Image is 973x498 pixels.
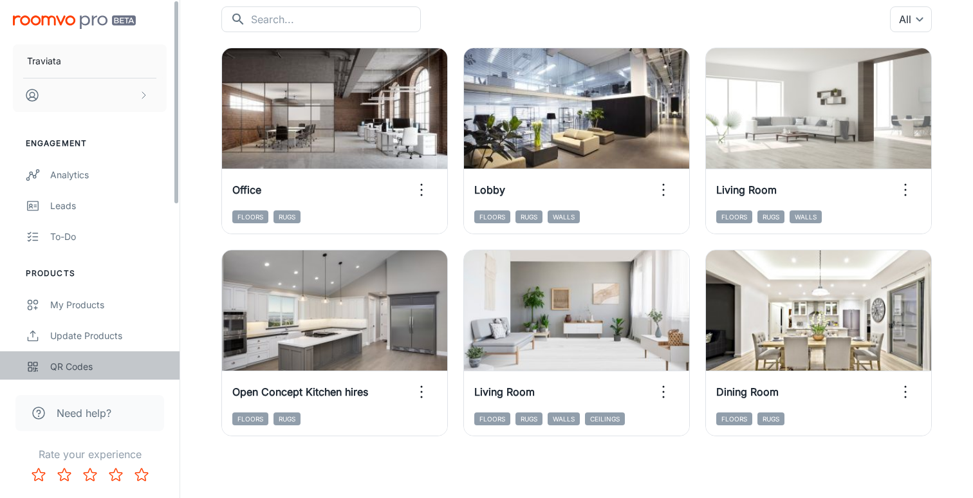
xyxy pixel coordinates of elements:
[515,210,542,223] span: Rugs
[50,360,167,374] div: QR Codes
[548,412,580,425] span: Walls
[232,182,261,198] h6: Office
[757,412,784,425] span: Rugs
[57,405,111,421] span: Need help?
[10,447,169,462] p: Rate your experience
[585,412,625,425] span: Ceilings
[27,54,61,68] p: Traviata
[273,412,301,425] span: Rugs
[716,210,752,223] span: Floors
[790,210,822,223] span: Walls
[50,168,167,182] div: Analytics
[716,412,752,425] span: Floors
[26,462,51,488] button: Rate 1 star
[232,412,268,425] span: Floors
[474,384,535,400] h6: Living Room
[251,6,421,32] input: Search...
[716,384,779,400] h6: Dining Room
[103,462,129,488] button: Rate 4 star
[515,412,542,425] span: Rugs
[13,15,136,29] img: Roomvo PRO Beta
[474,210,510,223] span: Floors
[232,384,368,400] h6: Open Concept Kitchen hires
[474,182,505,198] h6: Lobby
[50,199,167,213] div: Leads
[13,44,167,78] button: Traviata
[548,210,580,223] span: Walls
[273,210,301,223] span: Rugs
[129,462,154,488] button: Rate 5 star
[50,298,167,312] div: My Products
[716,182,777,198] h6: Living Room
[77,462,103,488] button: Rate 3 star
[232,210,268,223] span: Floors
[50,329,167,343] div: Update Products
[51,462,77,488] button: Rate 2 star
[50,230,167,244] div: To-do
[757,210,784,223] span: Rugs
[474,412,510,425] span: Floors
[890,6,932,32] div: All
